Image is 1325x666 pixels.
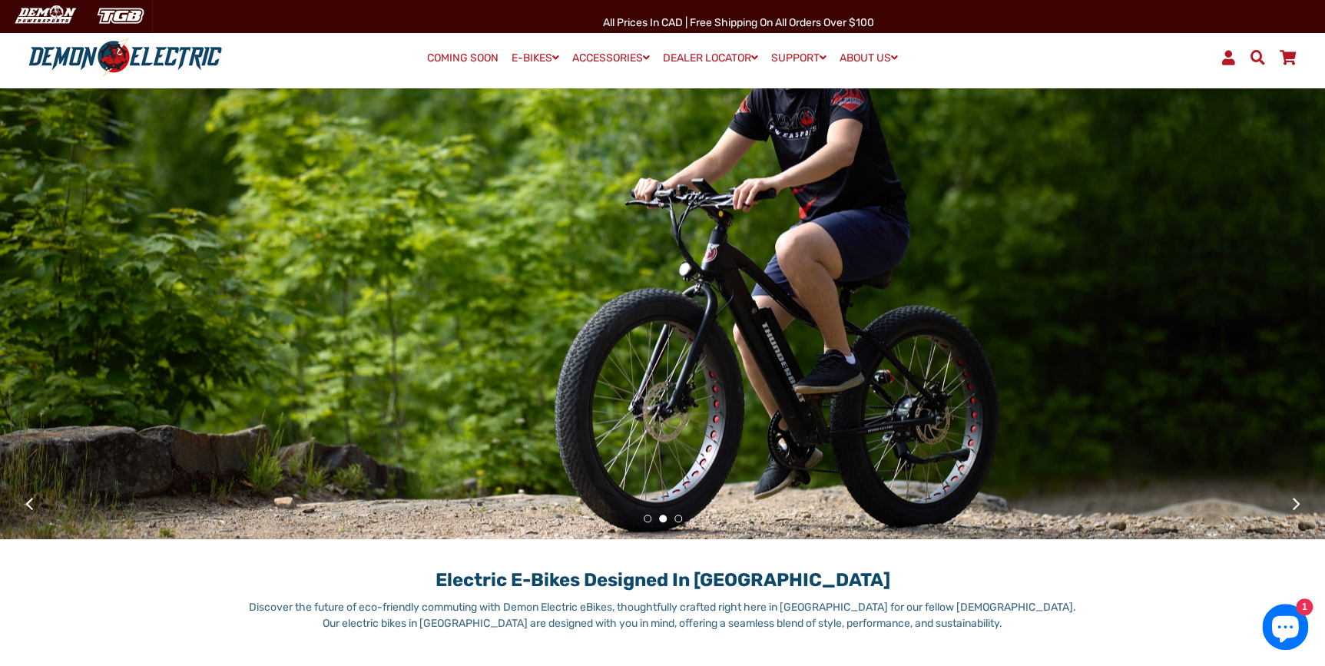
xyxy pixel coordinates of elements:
a: ABOUT US [834,47,903,69]
span: All Prices in CAD | Free shipping on all orders over $100 [603,16,874,29]
inbox-online-store-chat: Shopify online store chat [1257,604,1313,654]
h1: Electric E-Bikes Designed in [GEOGRAPHIC_DATA] [244,554,1082,591]
p: Discover the future of eco-friendly commuting with Demon Electric eBikes, thoughtfully crafted ri... [244,599,1082,631]
img: TGB Canada [89,3,152,28]
a: SUPPORT [766,47,832,69]
a: ACCESSORIES [567,47,655,69]
a: DEALER LOCATOR [658,47,764,69]
img: Demon Electric [8,3,81,28]
img: Demon Electric logo [23,38,227,78]
button: 1 of 3 [644,515,651,522]
button: 3 of 3 [674,515,682,522]
a: COMING SOON [422,48,504,69]
button: 2 of 3 [659,515,667,522]
a: E-BIKES [506,47,565,69]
